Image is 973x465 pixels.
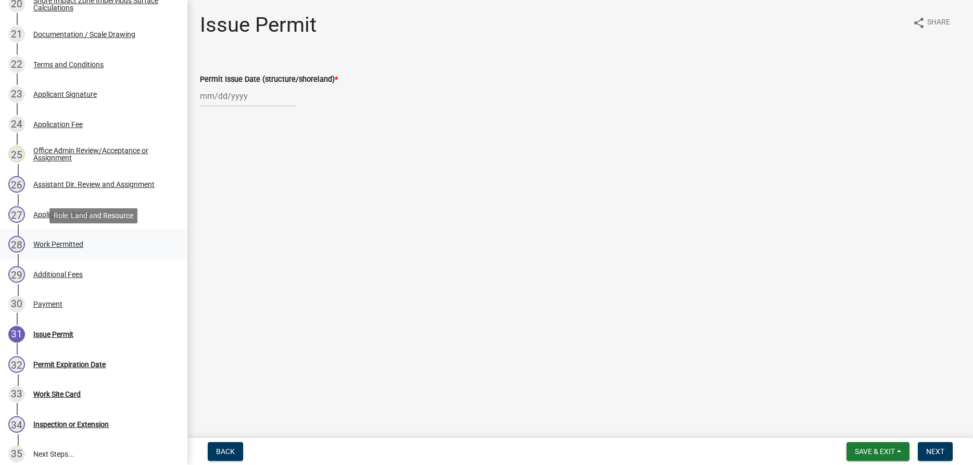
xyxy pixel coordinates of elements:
div: 29 [8,266,25,283]
div: Work Site Card [33,391,81,398]
div: 22 [8,56,25,73]
div: Permit Expiration Date [33,361,106,368]
div: 33 [8,386,25,403]
label: Permit Issue Date (structure/shoreland) [200,76,338,83]
input: mm/dd/yyyy [200,85,295,107]
div: Issue Permit [33,331,73,338]
div: Assistant Dir. Review and Assignment [33,181,155,188]
div: 32 [8,356,25,373]
div: 27 [8,206,25,223]
div: 28 [8,236,25,253]
h1: Issue Permit [200,12,317,37]
span: Share [927,17,950,29]
span: Next [926,447,944,456]
button: Next [918,442,953,461]
button: shareShare [904,12,958,33]
div: Terms and Conditions [33,61,104,68]
span: Save & Exit [855,447,895,456]
div: Applicant Signature [33,91,97,98]
div: Documentation / Scale Drawing [33,31,135,38]
div: Application Fee [33,121,83,128]
div: Role: Land and Resource [49,208,137,223]
div: Application Review [33,211,94,218]
div: 25 [8,146,25,162]
div: 24 [8,116,25,133]
span: Back [216,447,235,456]
div: Additional Fees [33,271,83,278]
div: Work Permitted [33,241,83,248]
button: Save & Exit [846,442,909,461]
div: 23 [8,86,25,103]
div: 31 [8,326,25,343]
div: Office Admin Review/Acceptance or Assignment [33,147,171,161]
i: share [913,17,925,29]
div: 26 [8,176,25,193]
div: 30 [8,296,25,312]
div: 21 [8,26,25,43]
div: 34 [8,416,25,433]
div: Inspection or Extension [33,421,109,428]
button: Back [208,442,243,461]
div: 35 [8,446,25,462]
div: Payment [33,300,62,308]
